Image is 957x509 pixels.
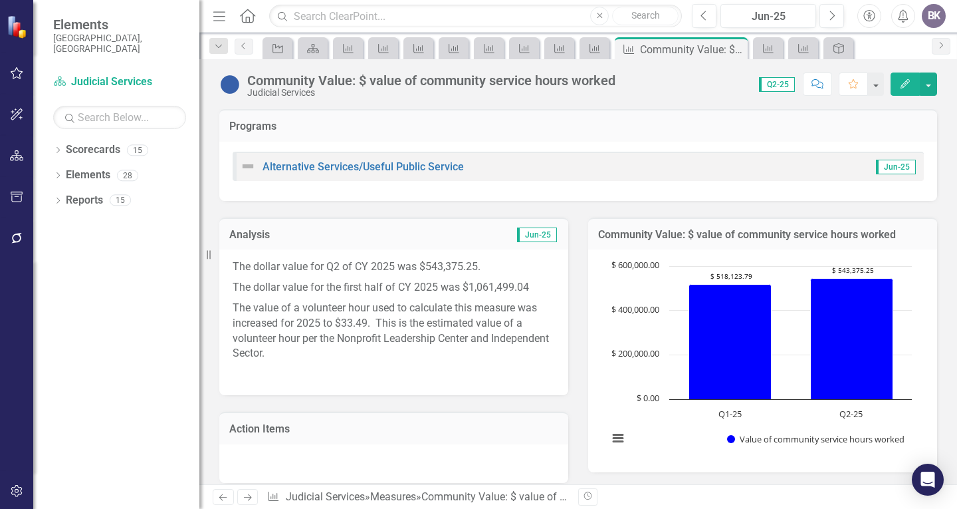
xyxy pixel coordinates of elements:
[229,120,927,132] h3: Programs
[53,17,186,33] span: Elements
[53,33,186,55] small: [GEOGRAPHIC_DATA], [GEOGRAPHIC_DATA]
[912,464,944,496] div: Open Intercom Messenger
[631,10,660,21] span: Search
[727,433,906,445] button: Show Value of community service hours worked
[263,160,464,173] a: Alternative Services/Useful Public Service
[598,229,927,241] h3: Community Value: $ value of community service hours worked
[720,4,816,28] button: Jun-25
[247,73,615,88] div: Community Value: $ value of community service hours worked
[637,392,659,404] text: $ 0.00
[66,168,110,183] a: Elements
[53,75,186,90] a: Judicial Services
[117,170,138,181] div: 28
[53,106,186,129] input: Search Below...
[759,77,795,92] span: Q2-25
[66,142,120,158] a: Scorecards
[229,423,558,435] h3: Action Items
[725,9,811,25] div: Jun-25
[839,408,863,420] text: Q2-25
[240,158,256,174] img: Not Defined
[370,490,416,503] a: Measures
[601,259,924,459] div: Chart. Highcharts interactive chart.
[689,285,772,400] path: Q1-25, 518,123.79. Value of community service hours worked.
[269,5,682,28] input: Search ClearPoint...
[247,88,615,98] div: Judicial Services
[219,74,241,95] img: Baselining
[876,160,916,174] span: Jun-25
[718,408,742,420] text: Q1-25
[127,144,148,156] div: 15
[611,303,659,315] text: $ 400,000.00
[233,277,555,298] p: The dollar value for the first half of CY 2025 was $1,061,499.04
[612,7,679,25] button: Search
[286,490,365,503] a: Judicial Services
[421,490,714,503] div: Community Value: $ value of community service hours worked
[710,271,752,281] text: $ 518,123.79
[66,193,103,208] a: Reports
[640,41,744,58] div: Community Value: $ value of community service hours worked
[601,259,918,459] svg: Interactive chart
[832,265,874,275] text: $ 543,375.25
[517,228,557,242] span: Jun-25
[611,259,659,271] text: $ 600,000.00
[229,229,392,241] h3: Analysis
[266,490,568,505] div: » »
[609,429,627,448] button: View chart menu, Chart
[922,4,946,28] button: BK
[233,298,555,364] p: The value of a volunteer hour used to calculate this measure was increased for 2025 to $33.49. Th...
[7,15,30,39] img: ClearPoint Strategy
[110,195,131,206] div: 15
[233,259,555,277] p: The dollar value for Q2 of CY 2025 was $543,375.25.
[611,347,659,359] text: $ 200,000.00
[811,279,893,400] path: Q2-25, 543,375.25. Value of community service hours worked.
